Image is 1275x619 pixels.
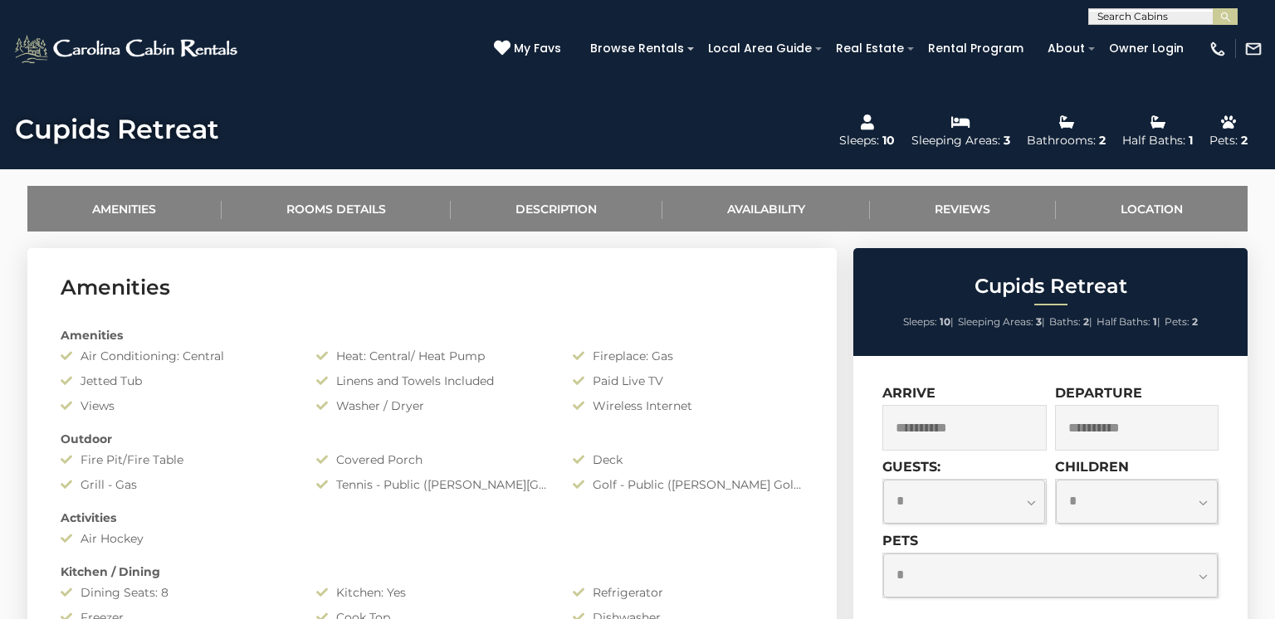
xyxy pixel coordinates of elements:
a: About [1039,36,1093,61]
div: Air Hockey [48,530,304,547]
span: Baths: [1049,315,1081,328]
div: Wireless Internet [560,397,816,414]
a: Browse Rentals [582,36,692,61]
div: Refrigerator [560,584,816,601]
strong: 3 [1036,315,1042,328]
a: Location [1056,186,1248,232]
span: Sleeps: [903,315,937,328]
strong: 1 [1153,315,1157,328]
img: White-1-2.png [12,32,242,66]
div: Fireplace: Gas [560,348,816,364]
label: Children [1055,459,1129,475]
label: Guests: [882,459,940,475]
a: Amenities [27,186,222,232]
div: Deck [560,451,816,468]
label: Arrive [882,385,935,401]
div: Jetted Tub [48,373,304,389]
strong: 2 [1192,315,1198,328]
li: | [958,311,1045,333]
li: | [1049,311,1092,333]
h3: Amenities [61,273,804,302]
a: Reviews [870,186,1056,232]
a: Real Estate [828,36,912,61]
div: Kitchen / Dining [48,563,816,580]
div: Grill - Gas [48,476,304,493]
strong: 2 [1083,315,1089,328]
a: My Favs [494,40,565,58]
div: Amenities [48,327,816,344]
span: Half Baths: [1097,315,1150,328]
label: Departure [1055,385,1142,401]
a: Description [451,186,662,232]
strong: 10 [940,315,950,328]
a: Rental Program [920,36,1032,61]
span: My Favs [514,40,561,57]
li: | [1097,311,1160,333]
div: Golf - Public ([PERSON_NAME] Golf Club) [560,476,816,493]
label: Pets [882,533,918,548]
a: Rooms Details [222,186,452,232]
li: | [903,311,954,333]
div: Views [48,397,304,414]
div: Fire Pit/Fire Table [48,451,304,468]
div: Dining Seats: 8 [48,584,304,601]
div: Activities [48,509,816,526]
div: Air Conditioning: Central [48,348,304,364]
div: Washer / Dryer [304,397,559,414]
a: Local Area Guide [700,36,820,61]
img: mail-regular-white.png [1244,40,1263,58]
span: Pets: [1165,315,1190,328]
img: phone-regular-white.png [1209,40,1227,58]
div: Covered Porch [304,451,559,468]
div: Kitchen: Yes [304,584,559,601]
div: Paid Live TV [560,373,816,389]
h2: Cupids Retreat [857,275,1243,297]
span: Sleeping Areas: [958,315,1033,328]
a: Owner Login [1101,36,1192,61]
div: Linens and Towels Included [304,373,559,389]
div: Tennis - Public ([PERSON_NAME][GEOGRAPHIC_DATA]) [304,476,559,493]
a: Availability [662,186,871,232]
div: Heat: Central/ Heat Pump [304,348,559,364]
div: Outdoor [48,431,816,447]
